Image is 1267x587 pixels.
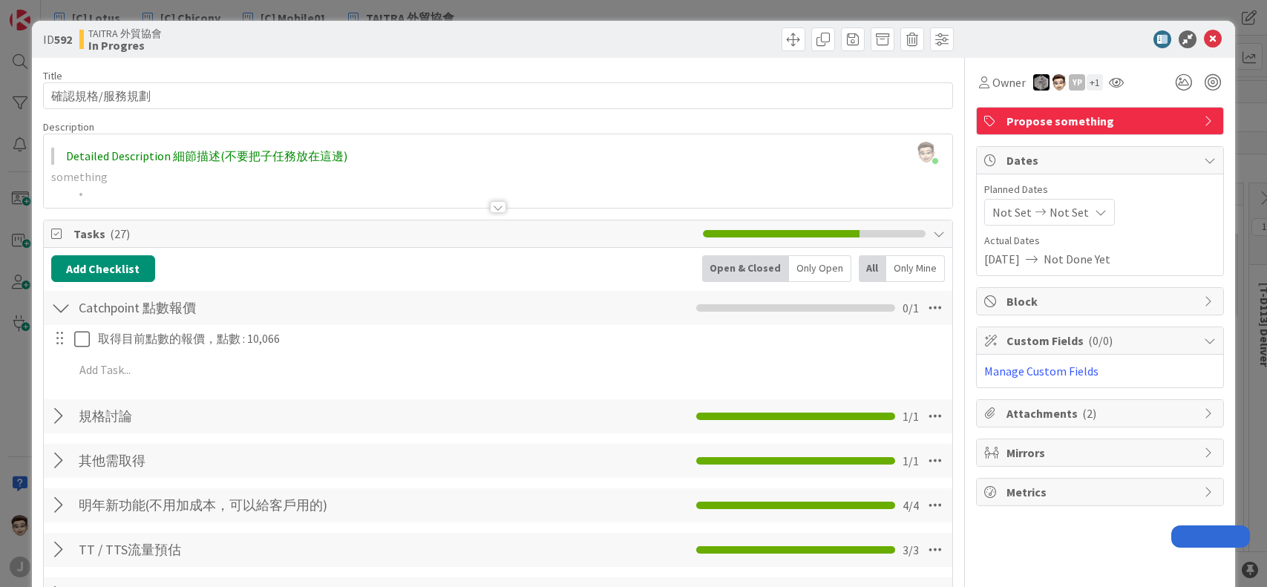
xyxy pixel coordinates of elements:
[903,496,919,514] span: 4 / 4
[1051,74,1067,91] img: Sc
[43,120,94,134] span: Description
[43,82,954,109] input: type card name here...
[702,255,789,282] div: Open & Closed
[859,255,886,282] div: All
[916,142,937,163] img: sDJsze2YOHR2q6r3YbNkhQTPTjE2kxj2.jpg
[73,295,407,321] input: Add Checklist...
[73,225,696,243] span: Tasks
[992,203,1032,221] span: Not Set
[43,30,72,48] span: ID
[54,32,72,47] b: 592
[1082,406,1096,421] span: ( 2 )
[1006,292,1196,310] span: Block
[984,233,1216,249] span: Actual Dates
[1087,74,1103,91] div: + 1
[1006,483,1196,501] span: Metrics
[886,255,945,282] div: Only Mine
[903,299,919,317] span: 0 / 1
[903,407,919,425] span: 1 / 1
[66,148,347,163] span: Detailed Description 細節描述(不要把子任務放在這邊)
[1006,444,1196,462] span: Mirrors
[1006,112,1196,130] span: Propose something
[1050,203,1089,221] span: Not Set
[1006,332,1196,350] span: Custom Fields
[88,27,162,39] span: TAITRA 外貿協會
[88,39,162,51] b: In Progres
[73,403,407,430] input: Add Checklist...
[1006,404,1196,422] span: Attachments
[903,541,919,559] span: 3 / 3
[789,255,851,282] div: Only Open
[984,250,1020,268] span: [DATE]
[51,255,155,282] button: Add Checklist
[1069,74,1085,91] div: YP
[903,452,919,470] span: 1 / 1
[98,330,942,347] p: 取得目前點數的報價，點數 : 10,066
[110,226,130,241] span: ( 27 )
[43,69,62,82] label: Title
[73,492,407,519] input: Add Checklist...
[984,182,1216,197] span: Planned Dates
[1044,250,1110,268] span: Not Done Yet
[51,168,946,186] p: something
[1088,333,1113,348] span: ( 0/0 )
[73,447,407,474] input: Add Checklist...
[992,73,1026,91] span: Owner
[1033,74,1050,91] img: TL
[73,537,407,563] input: Add Checklist...
[984,364,1099,378] a: Manage Custom Fields
[1006,151,1196,169] span: Dates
